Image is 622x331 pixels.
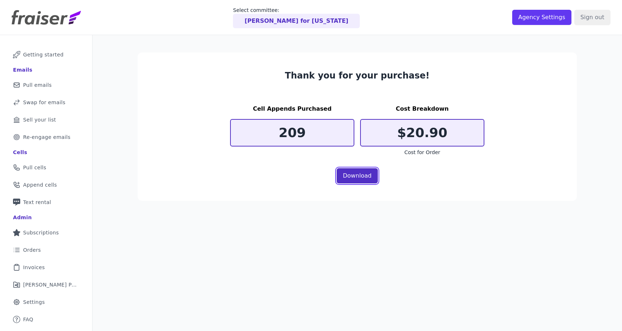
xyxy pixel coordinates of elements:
div: Admin [13,214,32,221]
a: Re-engage emails [6,129,86,145]
input: Sign out [574,10,610,25]
span: Getting started [23,51,64,58]
span: Invoices [23,264,45,271]
a: Pull cells [6,160,86,175]
a: Orders [6,242,86,258]
span: Pull emails [23,81,52,89]
a: FAQ [6,311,86,327]
h3: Cost Breakdown [360,105,484,113]
p: [PERSON_NAME] for [US_STATE] [245,17,348,25]
a: Append cells [6,177,86,193]
span: Append cells [23,181,57,188]
a: Pull emails [6,77,86,93]
span: Re-engage emails [23,133,70,141]
a: Text rental [6,194,86,210]
p: 209 [231,126,354,140]
div: Cells [13,149,27,156]
span: Text rental [23,199,51,206]
a: Select committee: [PERSON_NAME] for [US_STATE] [233,7,360,28]
a: Subscriptions [6,225,86,241]
span: Orders [23,246,41,254]
a: Settings [6,294,86,310]
a: Getting started [6,47,86,63]
a: Download [337,168,378,183]
span: FAQ [23,316,33,323]
a: Swap for emails [6,94,86,110]
h3: Cell Appends Purchased [230,105,354,113]
h3: Thank you for your purchase! [230,70,484,81]
a: [PERSON_NAME] Performance [6,277,86,293]
p: Select committee: [233,7,360,14]
span: Swap for emails [23,99,65,106]
input: Agency Settings [512,10,571,25]
span: Sell your list [23,116,56,123]
div: Emails [13,66,33,73]
a: Invoices [6,259,86,275]
span: Pull cells [23,164,46,171]
img: Fraiser Logo [12,10,81,25]
span: Settings [23,298,45,306]
p: $20.90 [361,126,484,140]
span: [PERSON_NAME] Performance [23,281,78,288]
span: Cost for Order [404,149,440,155]
a: Sell your list [6,112,86,128]
span: Subscriptions [23,229,59,236]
